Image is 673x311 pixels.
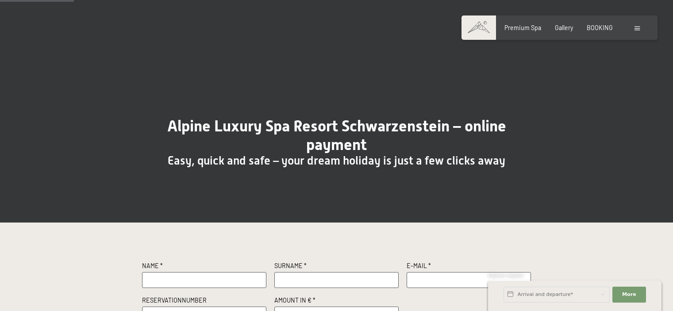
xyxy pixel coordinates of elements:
span: Express request [488,272,523,278]
a: Premium Spa [504,24,541,31]
label: Surname * [274,261,399,272]
label: E-Mail * [407,261,531,272]
a: BOOKING [587,24,613,31]
span: Easy, quick and safe – your dream holiday is just a few clicks away [168,154,505,167]
label: Reservationnumber [142,296,267,307]
label: Amount in € * [274,296,399,307]
label: Name * [142,261,267,272]
button: More [612,287,646,303]
span: Alpine Luxury Spa Resort Schwarzenstein – online payment [167,117,506,154]
span: More [622,291,636,298]
a: Gallery [555,24,573,31]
